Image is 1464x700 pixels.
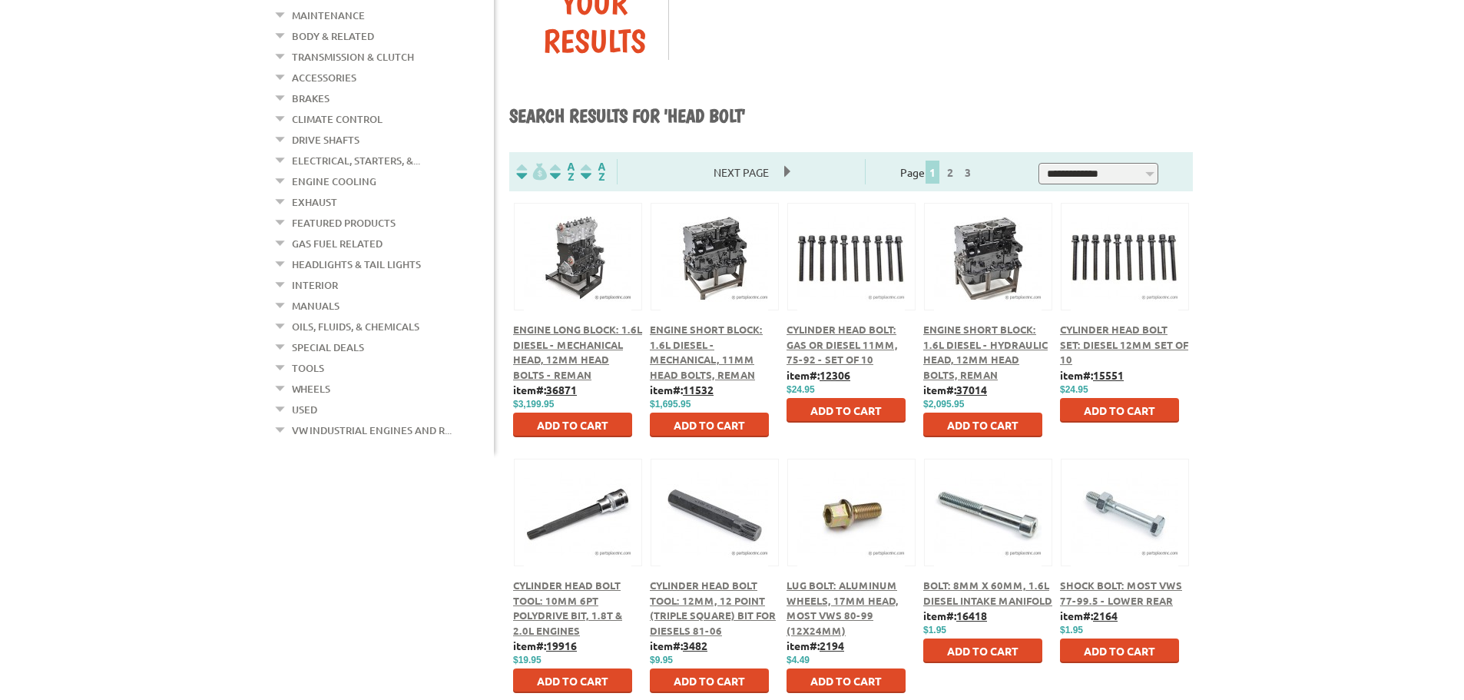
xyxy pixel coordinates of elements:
a: Tools [292,358,324,378]
a: Exhaust [292,192,337,212]
span: Add to Cart [810,674,882,688]
button: Add to Cart [1060,639,1179,663]
button: Add to Cart [513,413,632,437]
b: item#: [1060,368,1124,382]
a: Gas Fuel Related [292,234,383,254]
img: filterpricelow.svg [516,163,547,181]
b: item#: [513,383,577,396]
a: Body & Related [292,26,374,46]
a: 3 [961,165,975,179]
span: $9.95 [650,655,673,665]
u: 3482 [683,639,707,652]
span: Next Page [698,161,784,184]
u: 2194 [820,639,844,652]
b: item#: [513,639,577,652]
b: item#: [787,368,850,382]
button: Add to Cart [787,668,906,693]
a: Cylinder Head Bolt Set: Diesel 12mm Set Of 10 [1060,323,1188,366]
span: $1.95 [1060,625,1083,635]
b: item#: [787,639,844,652]
span: Add to Cart [674,674,745,688]
a: Manuals [292,296,340,316]
a: Cylinder Head Bolt Tool: 10mm 6pt Polydrive Bit, 1.8T & 2.0L Engines [513,579,622,637]
span: $1,695.95 [650,399,691,410]
b: item#: [650,639,707,652]
u: 37014 [956,383,987,396]
a: Transmission & Clutch [292,47,414,67]
a: Bolt: 8mm x 60mm, 1.6L Diesel Intake Manifold [923,579,1052,607]
button: Add to Cart [650,668,769,693]
span: $4.49 [787,655,810,665]
a: Lug Bolt: Aluminum Wheels, 17mm Head, Most VWs 80-99 (12x24mm) [787,579,899,637]
a: Maintenance [292,5,365,25]
a: Next Page [698,165,784,179]
button: Add to Cart [923,639,1042,663]
a: Used [292,400,317,420]
span: Add to Cart [810,403,882,417]
a: Engine Short Block: 1.6L Diesel - Mechanical, 11mm Head Bolts, Reman [650,323,763,381]
span: $24.95 [787,384,815,395]
button: Add to Cart [923,413,1042,437]
span: Add to Cart [537,418,608,432]
span: $19.95 [513,655,542,665]
a: Cylinder Head Bolt Tool: 12mm, 12 Point (Triple Square) Bit for Diesels 81-06 [650,579,776,637]
div: Page [865,159,1012,184]
b: item#: [1060,609,1118,622]
a: Drive Shafts [292,130,359,150]
a: VW Industrial Engines and R... [292,420,452,440]
a: Engine Cooling [292,171,376,191]
a: Climate Control [292,109,383,129]
span: Add to Cart [674,418,745,432]
a: Engine Long Block: 1.6L Diesel - Mechanical Head, 12mm Head Bolts - Reman [513,323,642,381]
a: Shock Bolt: Most VWs 77-99.5 - Lower Rear [1060,579,1182,607]
b: item#: [923,383,987,396]
a: Brakes [292,88,330,108]
span: Add to Cart [947,418,1019,432]
u: 15551 [1093,368,1124,382]
span: Add to Cart [1084,403,1155,417]
span: Add to Cart [947,644,1019,658]
b: item#: [923,609,987,622]
b: item#: [650,383,714,396]
a: Wheels [292,379,330,399]
h1: Search results for 'head bolt' [509,105,1193,129]
u: 19916 [546,639,577,652]
a: Featured Products [292,213,396,233]
a: Engine Short Block: 1.6L Diesel - Hydraulic Head, 12mm Head Bolts, Reman [923,323,1048,381]
u: 16418 [956,609,987,622]
a: Headlights & Tail Lights [292,254,421,274]
a: 2 [943,165,957,179]
a: Oils, Fluids, & Chemicals [292,317,419,337]
u: 36871 [546,383,577,396]
span: $1.95 [923,625,946,635]
u: 11532 [683,383,714,396]
span: $3,199.95 [513,399,554,410]
span: 1 [926,161,939,184]
span: Add to Cart [537,674,608,688]
span: $2,095.95 [923,399,964,410]
a: Electrical, Starters, &... [292,151,420,171]
button: Add to Cart [650,413,769,437]
u: 12306 [820,368,850,382]
a: Cylinder Head Bolt: Gas or Diesel 11mm, 75-92 - Set Of 10 [787,323,898,366]
button: Add to Cart [513,668,632,693]
u: 2164 [1093,609,1118,622]
img: Sort by Sales Rank [578,163,608,181]
a: Special Deals [292,337,364,357]
span: $24.95 [1060,384,1088,395]
button: Add to Cart [1060,398,1179,423]
a: Accessories [292,68,356,88]
button: Add to Cart [787,398,906,423]
img: Sort by Headline [547,163,578,181]
span: Add to Cart [1084,644,1155,658]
